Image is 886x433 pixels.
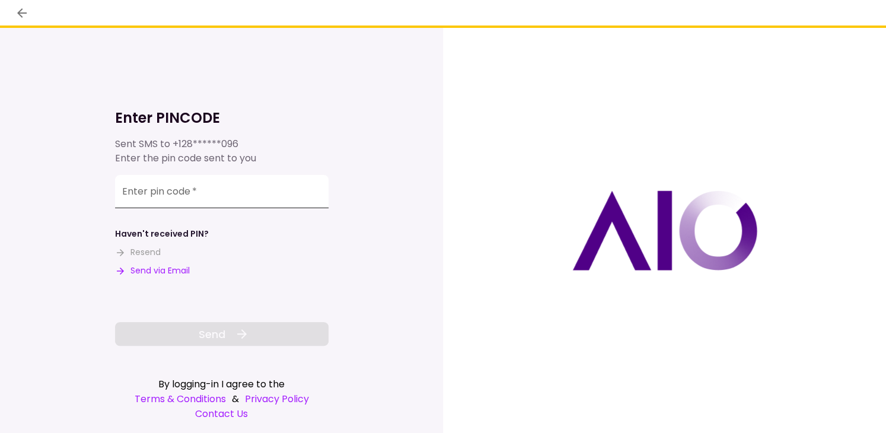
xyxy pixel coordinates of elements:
button: Send [115,322,329,346]
img: AIO logo [572,190,757,270]
button: Resend [115,246,161,259]
div: & [115,391,329,406]
button: back [12,3,32,23]
a: Contact Us [115,406,329,421]
div: By logging-in I agree to the [115,377,329,391]
div: Sent SMS to Enter the pin code sent to you [115,137,329,165]
a: Privacy Policy [245,391,309,406]
div: Haven't received PIN? [115,228,209,240]
h1: Enter PINCODE [115,109,329,128]
span: Send [199,326,225,342]
a: Terms & Conditions [135,391,226,406]
button: Send via Email [115,265,190,277]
